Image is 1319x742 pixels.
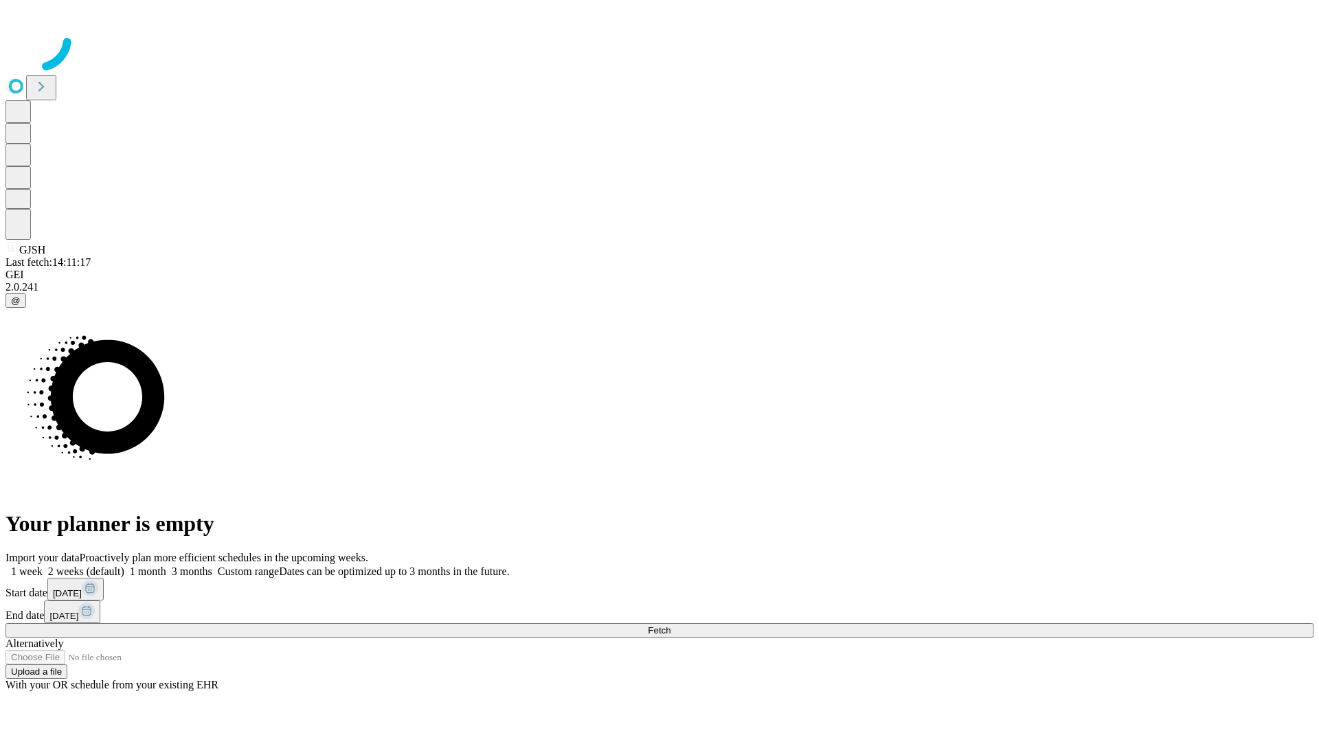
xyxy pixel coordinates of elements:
[80,552,368,563] span: Proactively plan more efficient schedules in the upcoming weeks.
[47,578,104,600] button: [DATE]
[44,600,100,623] button: [DATE]
[5,552,80,563] span: Import your data
[11,295,21,306] span: @
[49,611,78,621] span: [DATE]
[172,565,212,577] span: 3 months
[5,578,1314,600] div: Start date
[648,625,670,636] span: Fetch
[11,565,43,577] span: 1 week
[5,679,218,690] span: With your OR schedule from your existing EHR
[5,623,1314,638] button: Fetch
[5,269,1314,281] div: GEI
[53,588,82,598] span: [DATE]
[5,638,63,649] span: Alternatively
[5,664,67,679] button: Upload a file
[5,281,1314,293] div: 2.0.241
[130,565,166,577] span: 1 month
[279,565,509,577] span: Dates can be optimized up to 3 months in the future.
[5,256,91,268] span: Last fetch: 14:11:17
[5,293,26,308] button: @
[19,244,45,256] span: GJSH
[48,565,124,577] span: 2 weeks (default)
[218,565,279,577] span: Custom range
[5,600,1314,623] div: End date
[5,511,1314,537] h1: Your planner is empty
